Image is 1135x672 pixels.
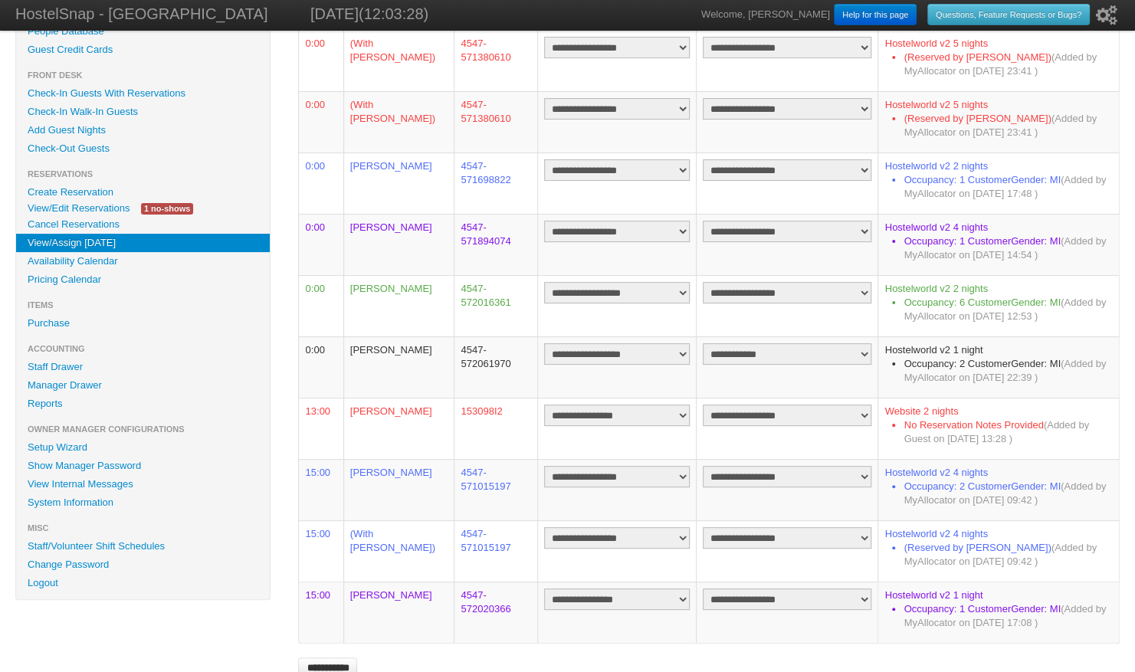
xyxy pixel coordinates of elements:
[298,336,343,398] td: 0:00
[16,84,270,103] a: Check-In Guests With Reservations
[16,438,270,457] a: Setup Wizard
[454,275,537,336] td: 4547-572016361
[454,520,537,582] td: 4547-571015197
[16,376,270,395] a: Manager Drawer
[877,520,1118,582] td: Hostelworld v2 4 nights
[16,475,270,493] a: View Internal Messages
[16,139,270,158] a: Check-Out Guests
[343,152,454,214] td: [PERSON_NAME]
[454,214,537,275] td: 4547-571894074
[904,113,1096,138] span: (Added by MyAllocator on [DATE] 23:41 )
[141,203,193,215] span: 1 no-shows
[16,200,141,216] a: View/Edit Reservations
[16,574,270,592] a: Logout
[343,582,454,643] td: [PERSON_NAME]
[16,537,270,556] a: Staff/Volunteer Shift Schedules
[343,520,454,582] td: (With [PERSON_NAME])
[16,457,270,475] a: Show Manager Password
[16,22,270,41] a: People Database
[16,66,270,84] li: Front Desk
[454,336,537,398] td: 4547-572061970
[877,582,1118,643] td: Hostelworld v2 1 night
[130,200,205,216] a: 1 no-shows
[359,5,428,22] span: (12:03:28)
[16,215,270,234] a: Cancel Reservations
[16,41,270,59] a: Guest Credit Cards
[16,358,270,376] a: Staff Drawer
[454,91,537,152] td: 4547-571380610
[454,152,537,214] td: 4547-571698822
[904,112,1112,139] li: (Reserved by [PERSON_NAME])
[343,275,454,336] td: [PERSON_NAME]
[298,459,343,520] td: 15:00
[1096,5,1117,25] i: Setup Wizard
[343,336,454,398] td: [PERSON_NAME]
[877,91,1118,152] td: Hostelworld v2 5 nights
[16,493,270,512] a: System Information
[16,121,270,139] a: Add Guest Nights
[904,418,1112,446] li: No Reservation Notes Provided
[16,270,270,289] a: Pricing Calendar
[834,4,917,25] a: Help for this page
[298,520,343,582] td: 15:00
[904,602,1112,630] li: Occupancy: 1 CustomerGender: MI
[904,480,1112,507] li: Occupancy: 2 CustomerGender: MI
[16,339,270,358] li: Accounting
[904,542,1096,567] span: (Added by MyAllocator on [DATE] 09:42 )
[298,152,343,214] td: 0:00
[904,296,1112,323] li: Occupancy: 6 CustomerGender: MI
[877,275,1118,336] td: Hostelworld v2 2 nights
[298,91,343,152] td: 0:00
[454,582,537,643] td: 4547-572020366
[16,252,270,270] a: Availability Calendar
[16,420,270,438] li: Owner Manager Configurations
[343,91,454,152] td: (With [PERSON_NAME])
[904,357,1112,385] li: Occupancy: 2 CustomerGender: MI
[16,519,270,537] li: Misc
[904,51,1096,77] span: (Added by MyAllocator on [DATE] 23:41 )
[16,234,270,252] a: View/Assign [DATE]
[16,556,270,574] a: Change Password
[298,582,343,643] td: 15:00
[343,459,454,520] td: [PERSON_NAME]
[904,541,1112,569] li: (Reserved by [PERSON_NAME])
[298,214,343,275] td: 0:00
[454,30,537,91] td: 4547-571380610
[877,398,1118,459] td: Website 2 nights
[877,30,1118,91] td: Hostelworld v2 5 nights
[904,234,1112,262] li: Occupancy: 1 CustomerGender: MI
[877,459,1118,520] td: Hostelworld v2 4 nights
[454,459,537,520] td: 4547-571015197
[454,398,537,459] td: 153098I2
[298,275,343,336] td: 0:00
[343,214,454,275] td: [PERSON_NAME]
[904,173,1112,201] li: Occupancy: 1 CustomerGender: MI
[298,398,343,459] td: 13:00
[16,103,270,121] a: Check-In Walk-In Guests
[16,314,270,333] a: Purchase
[16,395,270,413] a: Reports
[16,165,270,183] li: Reservations
[877,152,1118,214] td: Hostelworld v2 2 nights
[927,4,1090,25] a: Questions, Feature Requests or Bugs?
[877,336,1118,398] td: Hostelworld v2 1 night
[16,296,270,314] li: Items
[343,398,454,459] td: [PERSON_NAME]
[904,419,1088,444] span: (Added by Guest on [DATE] 13:28 )
[904,51,1112,78] li: (Reserved by [PERSON_NAME])
[877,214,1118,275] td: Hostelworld v2 4 nights
[343,30,454,91] td: (With [PERSON_NAME])
[298,30,343,91] td: 0:00
[16,183,270,202] a: Create Reservation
